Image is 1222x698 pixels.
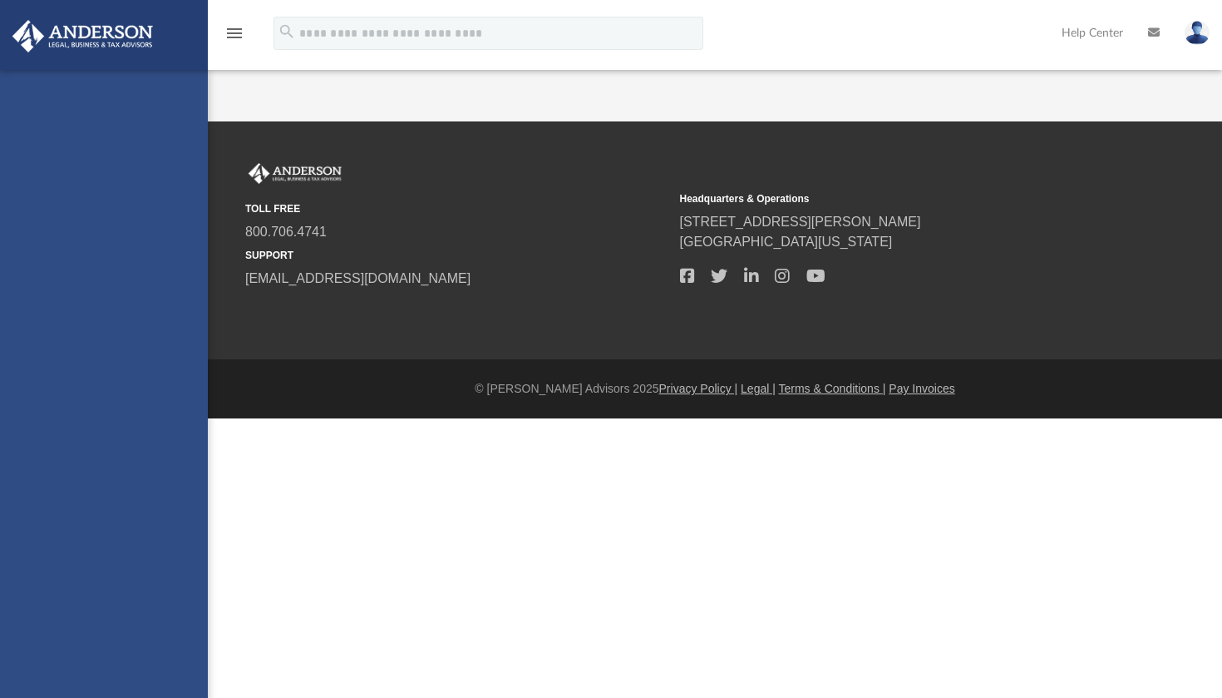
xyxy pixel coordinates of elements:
[224,32,244,43] a: menu
[1185,21,1210,45] img: User Pic
[741,382,776,395] a: Legal |
[208,380,1222,398] div: © [PERSON_NAME] Advisors 2025
[245,248,668,263] small: SUPPORT
[224,23,244,43] i: menu
[889,382,954,395] a: Pay Invoices
[680,191,1103,206] small: Headquarters & Operations
[278,22,296,41] i: search
[659,382,738,395] a: Privacy Policy |
[245,163,345,185] img: Anderson Advisors Platinum Portal
[245,271,471,285] a: [EMAIL_ADDRESS][DOMAIN_NAME]
[680,215,921,229] a: [STREET_ADDRESS][PERSON_NAME]
[245,201,668,216] small: TOLL FREE
[7,20,158,52] img: Anderson Advisors Platinum Portal
[245,225,327,239] a: 800.706.4741
[779,382,886,395] a: Terms & Conditions |
[680,235,893,249] a: [GEOGRAPHIC_DATA][US_STATE]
